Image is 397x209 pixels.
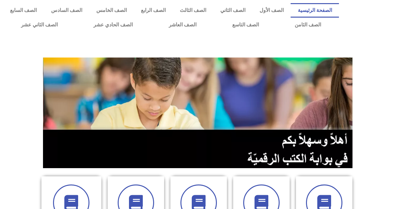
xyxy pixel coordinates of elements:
a: الصف الثامن [277,18,339,32]
a: الصف الخامس [89,3,134,18]
a: الصف الحادي عشر [76,18,151,32]
a: الصف السابع [3,3,44,18]
a: الصف الثاني [213,3,252,18]
a: الصف التاسع [214,18,277,32]
a: الصف الثاني عشر [3,18,76,32]
a: الصفحة الرئيسية [291,3,339,18]
a: الصف السادس [44,3,89,18]
a: الصف الثالث [173,3,213,18]
a: الصف الأول [252,3,291,18]
a: الصف العاشر [151,18,214,32]
a: الصف الرابع [134,3,173,18]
